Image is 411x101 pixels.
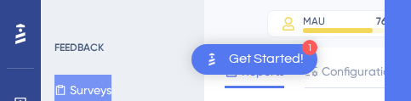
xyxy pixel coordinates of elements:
[54,41,104,54] div: FEEDBACK
[202,49,222,70] img: launcher-image-alternative-text
[303,14,325,28] div: MAU
[191,44,317,75] div: Open Get Started! checklist, remaining modules: 1
[376,14,395,28] div: 76 %
[340,34,391,85] iframe: UserGuiding AI Assistant Launcher
[229,50,304,69] div: Get Started!
[322,61,397,81] span: Configuration
[302,40,317,55] div: 1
